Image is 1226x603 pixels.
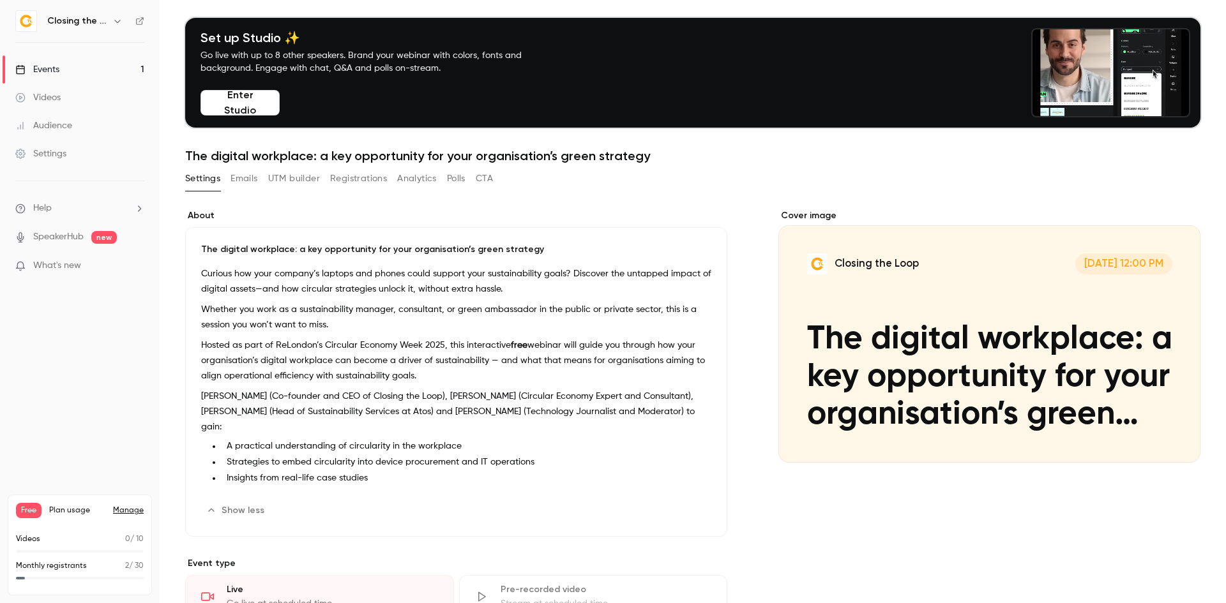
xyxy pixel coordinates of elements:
strong: free [511,341,527,350]
button: Emails [231,168,257,189]
h1: The digital workplace: a key opportunity for your organisation’s green strategy [185,148,1200,163]
img: Closing the Loop [16,11,36,31]
p: Monthly registrants [16,560,87,572]
li: Insights from real-life case studies [222,472,711,485]
li: Strategies to embed circularity into device procurement and IT operations [222,456,711,469]
div: Videos [15,91,61,104]
span: Free [16,503,42,518]
button: Enter Studio [201,90,280,115]
label: Cover image [778,209,1200,222]
p: Whether you work as a sustainability manager, consultant, or green ambassador in the public or pr... [201,302,711,332]
button: UTM builder [268,168,320,189]
h4: Set up Studio ✨ [201,30,552,45]
button: Registrations [330,168,387,189]
p: The digital workplace: a key opportunity for your organisation’s green strategy [201,243,711,256]
span: new [91,231,117,244]
section: Cover image [778,209,1200,463]
a: SpeakerHub [33,230,84,244]
span: Help [33,202,52,215]
p: Go live with up to 8 other speakers. Brand your webinar with colors, fonts and background. Engage... [201,49,552,75]
span: Plan usage [49,505,105,516]
span: What's new [33,259,81,272]
button: Settings [185,168,220,189]
button: CTA [476,168,493,189]
div: Audience [15,119,72,132]
div: Settings [15,147,66,160]
p: / 30 [125,560,144,572]
span: 2 [125,562,129,570]
div: Pre-recorded video [501,583,712,596]
h6: Closing the Loop [47,15,107,27]
label: About [185,209,727,222]
div: Live [227,583,438,596]
li: A practical understanding of circularity in the workplace [222,440,711,453]
p: [PERSON_NAME] (Co-founder and CEO of Closing the Loop), [PERSON_NAME] (Circular Economy Expert an... [201,389,711,435]
button: Polls [447,168,465,189]
p: Curious how your company’s laptops and phones could support your sustainability goals? Discover t... [201,266,711,297]
p: / 10 [125,533,144,545]
li: help-dropdown-opener [15,202,144,215]
p: Hosted as part of ReLondon’s Circular Economy Week 2025, this interactive webinar will guide you ... [201,338,711,383]
div: Events [15,63,59,76]
button: Show less [201,500,272,521]
button: Analytics [397,168,437,189]
p: Videos [16,533,40,545]
a: Manage [113,505,144,516]
span: 0 [125,535,130,543]
p: Event type [185,557,727,570]
iframe: Noticeable Trigger [129,260,144,272]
